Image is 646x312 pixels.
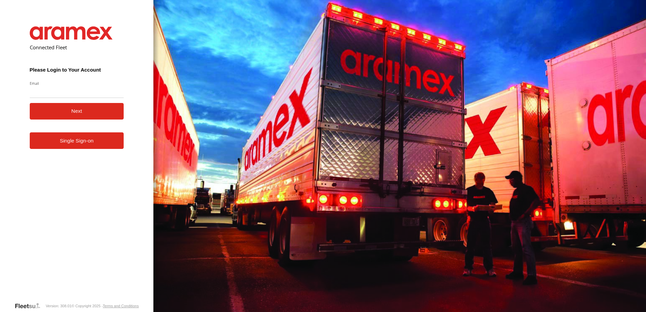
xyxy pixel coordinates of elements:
[30,132,124,149] a: Single Sign-on
[72,304,139,308] div: © Copyright 2025 -
[30,103,124,120] button: Next
[46,304,71,308] div: Version: 308.01
[15,303,46,309] a: Visit our Website
[30,26,113,40] img: Aramex
[103,304,139,308] a: Terms and Conditions
[30,67,124,73] h3: Please Login to Your Account
[30,44,124,51] h2: Connected Fleet
[30,81,124,86] label: Email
